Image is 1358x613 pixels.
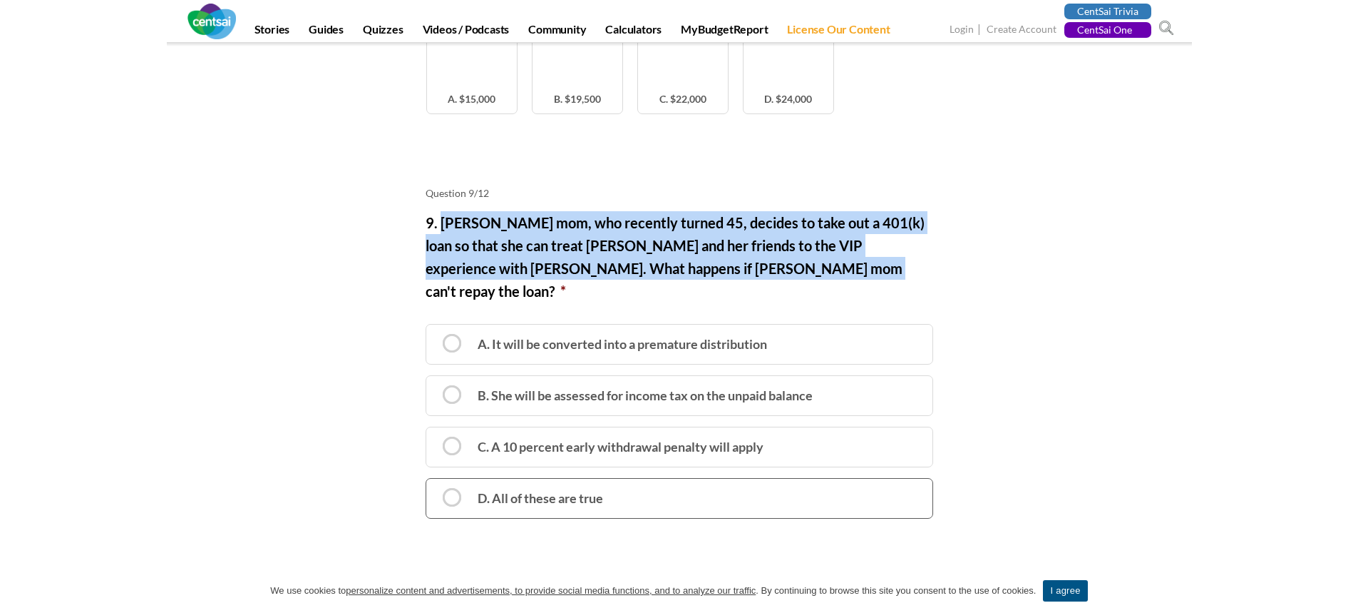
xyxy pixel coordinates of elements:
label: A. It will be converted into a premature distribution [426,324,933,365]
a: Guides [300,22,352,42]
span: B. $19,500 [533,90,622,113]
a: CentSai Trivia [1064,4,1151,19]
span: D. $24,000 [744,90,833,113]
label: C. A 10 percent early withdrawal penalty will apply [426,427,933,467]
a: Quizzes [354,22,412,42]
a: Calculators [597,22,670,42]
a: Create Account [987,23,1056,38]
li: Question 9/12 [426,186,933,201]
span: | [976,21,984,38]
label: B. She will be assessed for income tax on the unpaid balance [426,375,933,416]
a: MyBudgetReport [672,22,776,42]
a: I agree [1043,580,1087,602]
a: Videos / Podcasts [414,22,518,42]
label: D. All of these are true [426,478,933,519]
span: We use cookies to . By continuing to browse this site you consent to the use of cookies. [270,584,1036,598]
span: A. $15,000 [427,90,517,113]
u: personalize content and advertisements, to provide social media functions, and to analyze our tra... [346,585,756,596]
a: Community [520,22,595,42]
a: I agree [1333,584,1347,598]
a: License Our Content [778,22,898,42]
span: C. $22,000 [638,90,728,113]
img: CentSai [187,4,236,39]
a: CentSai One [1064,22,1151,38]
label: 9. [PERSON_NAME] mom, who recently turned 45, decides to take out a 401(k) loan so that she can t... [426,211,933,303]
a: Login [950,23,974,38]
a: Stories [246,22,299,42]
